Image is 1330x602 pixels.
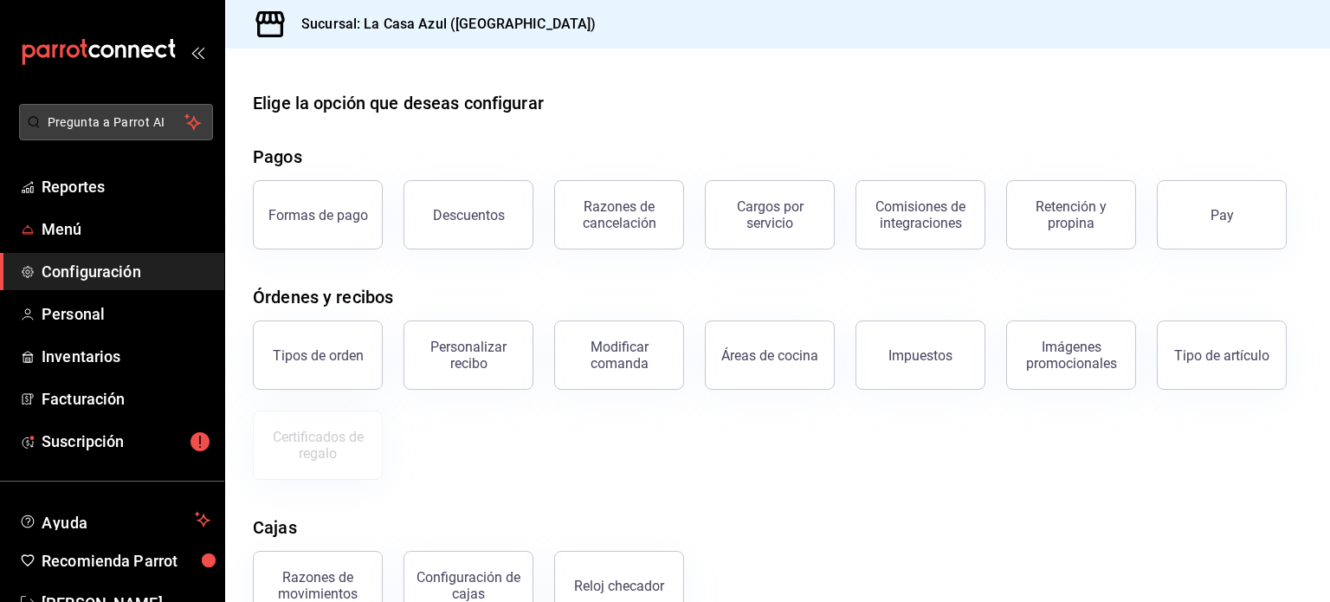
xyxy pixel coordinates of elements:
div: Configuración de cajas [415,569,522,602]
span: Recomienda Parrot [42,549,210,573]
span: Pregunta a Parrot AI [48,113,185,132]
button: Pregunta a Parrot AI [19,104,213,140]
button: open_drawer_menu [190,45,204,59]
button: Certificados de regalo [253,411,383,480]
div: Impuestos [888,347,952,364]
div: Formas de pago [268,207,368,223]
button: Áreas de cocina [705,320,835,390]
h3: Sucursal: La Casa Azul ([GEOGRAPHIC_DATA]) [287,14,597,35]
span: Ayuda [42,509,188,530]
span: Menú [42,217,210,241]
div: Órdenes y recibos [253,284,393,310]
div: Pagos [253,144,302,170]
span: Facturación [42,387,210,411]
button: Descuentos [404,180,533,249]
button: Cargos por servicio [705,180,835,249]
button: Impuestos [855,320,985,390]
button: Tipo de artículo [1157,320,1287,390]
div: Retención y propina [1017,198,1125,231]
div: Razones de cancelación [565,198,673,231]
button: Retención y propina [1006,180,1136,249]
div: Cajas [253,515,297,541]
button: Pay [1157,180,1287,249]
div: Imágenes promocionales [1017,339,1125,372]
button: Personalizar recibo [404,320,533,390]
div: Certificados de regalo [264,429,371,462]
div: Tipos de orden [273,347,364,364]
button: Comisiones de integraciones [855,180,985,249]
div: Áreas de cocina [721,347,818,364]
div: Comisiones de integraciones [867,198,974,231]
a: Pregunta a Parrot AI [12,126,213,144]
button: Formas de pago [253,180,383,249]
span: Inventarios [42,345,210,368]
span: Personal [42,302,210,326]
div: Razones de movimientos [264,569,371,602]
span: Reportes [42,175,210,198]
span: Configuración [42,260,210,283]
div: Tipo de artículo [1174,347,1269,364]
div: Reloj checador [574,578,664,594]
div: Pay [1211,207,1234,223]
button: Razones de cancelación [554,180,684,249]
div: Descuentos [433,207,505,223]
div: Cargos por servicio [716,198,823,231]
span: Suscripción [42,430,210,453]
button: Imágenes promocionales [1006,320,1136,390]
div: Modificar comanda [565,339,673,372]
div: Elige la opción que deseas configurar [253,90,544,116]
button: Tipos de orden [253,320,383,390]
button: Modificar comanda [554,320,684,390]
div: Personalizar recibo [415,339,522,372]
